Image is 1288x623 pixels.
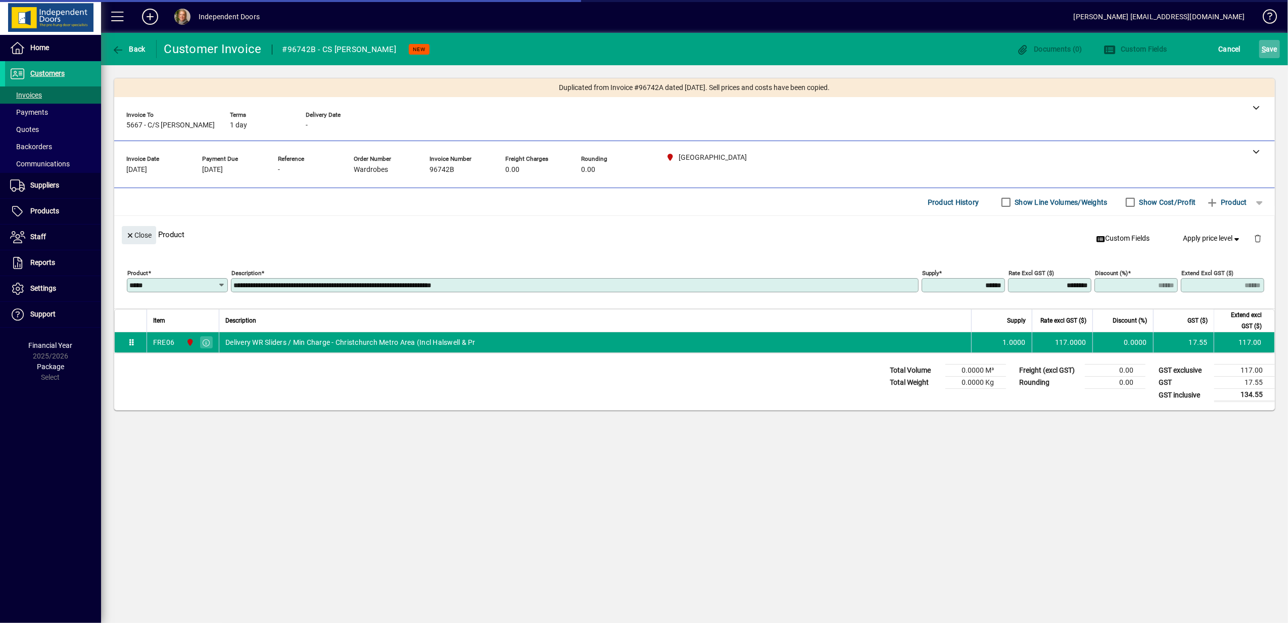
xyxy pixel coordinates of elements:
[1216,40,1244,58] button: Cancel
[225,315,256,326] span: Description
[1262,41,1277,57] span: ave
[1095,270,1128,277] mat-label: Discount (%)
[559,82,830,93] span: Duplicated from Invoice #96742A dated [DATE]. Sell prices and costs have been copied.
[1214,332,1274,352] td: 117.00
[1214,389,1275,402] td: 134.55
[1013,197,1108,207] label: Show Line Volumes/Weights
[126,227,152,244] span: Close
[1187,315,1208,326] span: GST ($)
[1262,45,1266,53] span: S
[10,143,52,151] span: Backorders
[1154,365,1214,377] td: GST exclusive
[1137,197,1196,207] label: Show Cost/Profit
[1085,377,1146,389] td: 0.00
[1183,233,1242,244] span: Apply price level
[1096,233,1150,244] span: Custom Fields
[126,166,147,174] span: [DATE]
[1104,45,1167,53] span: Custom Fields
[1038,337,1086,347] div: 117.0000
[1007,315,1026,326] span: Supply
[5,155,101,172] a: Communications
[10,91,42,99] span: Invoices
[153,337,174,347] div: FRE06
[127,270,148,277] mat-label: Product
[413,46,425,53] span: NEW
[945,377,1006,389] td: 0.0000 Kg
[1181,270,1233,277] mat-label: Extend excl GST ($)
[1246,234,1270,243] app-page-header-button: Delete
[1014,40,1085,58] button: Documents (0)
[1092,332,1153,352] td: 0.0000
[199,9,260,25] div: Independent Doors
[225,337,475,347] span: Delivery WR Sliders / Min Charge - Christchurch Metro Area (Incl Halswell & Pr
[134,8,166,26] button: Add
[581,166,595,174] span: 0.00
[164,41,262,57] div: Customer Invoice
[306,121,308,129] span: -
[30,207,59,215] span: Products
[945,365,1006,377] td: 0.0000 M³
[1214,365,1275,377] td: 117.00
[230,121,247,129] span: 1 day
[5,35,101,61] a: Home
[30,284,56,292] span: Settings
[101,40,157,58] app-page-header-button: Back
[112,45,146,53] span: Back
[1040,315,1086,326] span: Rate excl GST ($)
[922,270,939,277] mat-label: Supply
[1085,365,1146,377] td: 0.00
[5,302,101,327] a: Support
[153,315,165,326] span: Item
[10,125,39,133] span: Quotes
[29,341,73,349] span: Financial Year
[1259,40,1280,58] button: Save
[5,104,101,121] a: Payments
[5,225,101,250] a: Staff
[122,226,156,244] button: Close
[885,377,945,389] td: Total Weight
[282,41,397,58] div: #96742B - CS [PERSON_NAME]
[1092,230,1154,248] button: Custom Fields
[183,337,195,348] span: Christchurch
[37,363,64,371] span: Package
[1113,315,1147,326] span: Discount (%)
[126,121,215,129] span: 5667 - C/S [PERSON_NAME]
[928,194,979,210] span: Product History
[924,193,983,211] button: Product History
[5,276,101,301] a: Settings
[5,138,101,155] a: Backorders
[1014,365,1085,377] td: Freight (excl GST)
[166,8,199,26] button: Profile
[1220,309,1262,332] span: Extend excl GST ($)
[1206,194,1247,210] span: Product
[5,121,101,138] a: Quotes
[1153,332,1214,352] td: 17.55
[30,69,65,77] span: Customers
[1014,377,1085,389] td: Rounding
[1154,389,1214,402] td: GST inclusive
[1255,2,1275,35] a: Knowledge Base
[354,166,388,174] span: Wardrobes
[1179,230,1246,248] button: Apply price level
[5,250,101,276] a: Reports
[430,166,454,174] span: 96742B
[231,270,261,277] mat-label: Description
[30,43,49,52] span: Home
[1101,40,1170,58] button: Custom Fields
[30,310,56,318] span: Support
[1214,377,1275,389] td: 17.55
[109,40,148,58] button: Back
[30,258,55,266] span: Reports
[10,108,48,116] span: Payments
[1009,270,1054,277] mat-label: Rate excl GST ($)
[1003,337,1026,347] span: 1.0000
[30,233,46,241] span: Staff
[1017,45,1082,53] span: Documents (0)
[1219,41,1241,57] span: Cancel
[1201,193,1252,211] button: Product
[5,199,101,224] a: Products
[885,365,945,377] td: Total Volume
[30,181,59,189] span: Suppliers
[1154,377,1214,389] td: GST
[1074,9,1245,25] div: [PERSON_NAME] [EMAIL_ADDRESS][DOMAIN_NAME]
